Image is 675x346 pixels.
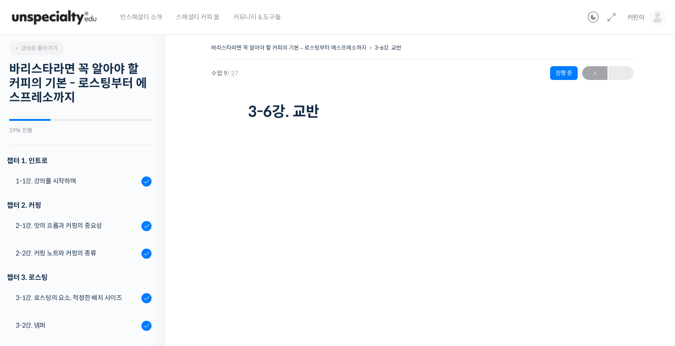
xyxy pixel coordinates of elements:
div: 챕터 2. 커핑 [7,199,152,211]
span: / 27 [227,69,238,77]
h1: 3-6강. 교반 [248,103,597,120]
a: 강의로 돌아가기 [9,41,64,55]
div: 챕터 3. 로스팅 [7,271,152,284]
a: 바리스타라면 꼭 알아야 할 커피의 기본 – 로스팅부터 에스프레소까지 [211,44,366,51]
div: 29% 진행 [9,128,152,133]
span: ← [582,67,607,79]
a: ←이전 [582,66,607,80]
span: 강의로 돌아가기 [14,45,57,51]
span: 커린이 [627,13,645,22]
h3: 챕터 1. 인트로 [7,154,152,167]
div: 진행 중 [550,66,578,80]
div: 1-1강. 강의를 시작하며 [16,176,139,186]
a: 3-6강. 교반 [375,44,401,51]
div: 3-2강. 댐퍼 [16,320,139,330]
div: 3-1강. 로스팅의 요소, 적정한 배치 사이즈 [16,293,139,303]
h2: 바리스타라면 꼭 알아야 할 커피의 기본 - 로스팅부터 에스프레소까지 [9,62,152,105]
div: 2-1강. 맛의 흐름과 커핑의 중요성 [16,221,139,231]
div: 2-2강. 커핑 노트와 커핑의 종류 [16,248,139,258]
span: 수업 9 [211,70,238,76]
